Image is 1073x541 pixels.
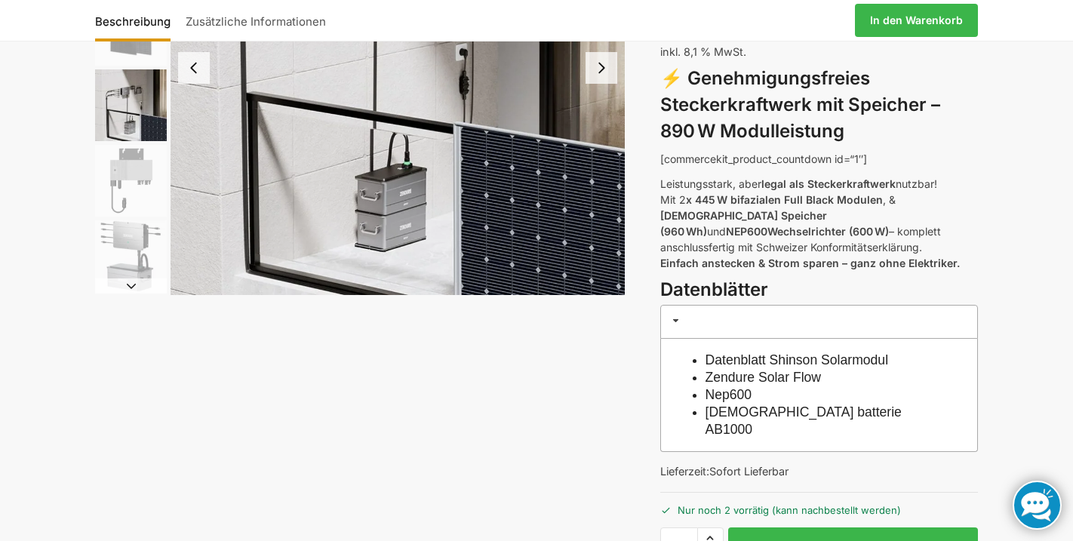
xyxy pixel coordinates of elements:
span: inkl. 8,1 % MwSt. [660,45,746,58]
strong: Einfach anstecken & Strom sparen – ganz ohne Elektriker. [660,257,960,269]
img: Zendure-Solaflow [95,220,167,292]
p: Nur noch 2 vorrätig (kann nachbestellt werden) [660,492,978,518]
button: Next slide [95,278,167,294]
strong: x 445 W bifazialen Full Black Modulen [686,193,883,206]
strong: [DEMOGRAPHIC_DATA] Speicher (960 Wh) [660,209,827,238]
button: Next slide [586,52,617,84]
p: Leistungsstark, aber nutzbar! Mit 2 , & und – komplett anschlussfertig mit Schweizer Konformitäts... [660,176,978,271]
button: Previous slide [178,52,210,84]
strong: NEP600Wechselrichter (600 W) [726,225,889,238]
h3: ⚡ Genehmigungsfreies Steckerkraftwerk mit Speicher – 890 W Modulleistung [660,66,978,144]
li: 4 / 6 [91,67,167,143]
a: Nep600 [706,387,752,402]
a: Zusätzliche Informationen [178,2,334,38]
a: Datenblatt Shinson Solarmodul [706,352,889,367]
li: 5 / 6 [91,143,167,218]
li: 6 / 6 [91,218,167,294]
a: [DEMOGRAPHIC_DATA] batterie AB1000 [706,404,902,437]
strong: legal als Steckerkraftwerk [761,177,896,190]
img: Zendure-solar-flow-Batteriespeicher für Balkonkraftwerke [95,69,167,141]
a: Beschreibung [95,2,178,38]
a: Zendure Solar Flow [706,370,822,385]
h3: Datenblätter [660,277,978,303]
span: Lieferzeit: [660,465,789,478]
span: Sofort Lieferbar [709,465,789,478]
img: nep-microwechselrichter-600w [95,145,167,217]
a: In den Warenkorb [855,4,978,37]
p: [commercekit_product_countdown id=“1″] [660,151,978,167]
